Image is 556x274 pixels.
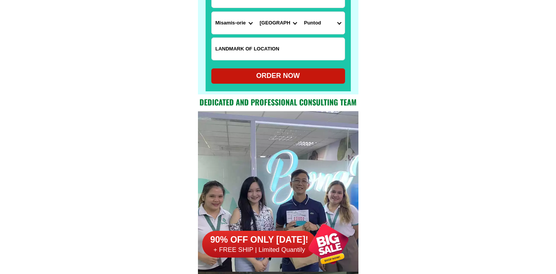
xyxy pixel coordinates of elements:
select: Select province [212,12,256,34]
h6: 90% OFF ONLY [DATE]! [202,234,317,246]
select: Select commune [300,12,345,34]
h2: Dedicated and professional consulting team [198,96,358,108]
input: Input LANDMARKOFLOCATION [212,38,345,60]
div: ORDER NOW [211,71,345,81]
h6: + FREE SHIP | Limited Quantily [202,246,317,254]
select: Select district [256,12,300,34]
